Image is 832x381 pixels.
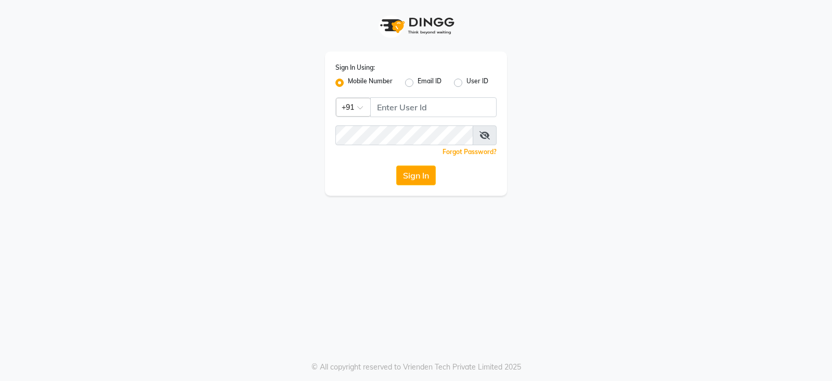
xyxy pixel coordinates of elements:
[396,166,436,185] button: Sign In
[418,77,441,89] label: Email ID
[335,63,375,72] label: Sign In Using:
[443,148,497,156] a: Forgot Password?
[466,77,488,89] label: User ID
[370,97,497,117] input: Username
[335,125,473,145] input: Username
[374,10,458,41] img: logo1.svg
[348,77,393,89] label: Mobile Number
